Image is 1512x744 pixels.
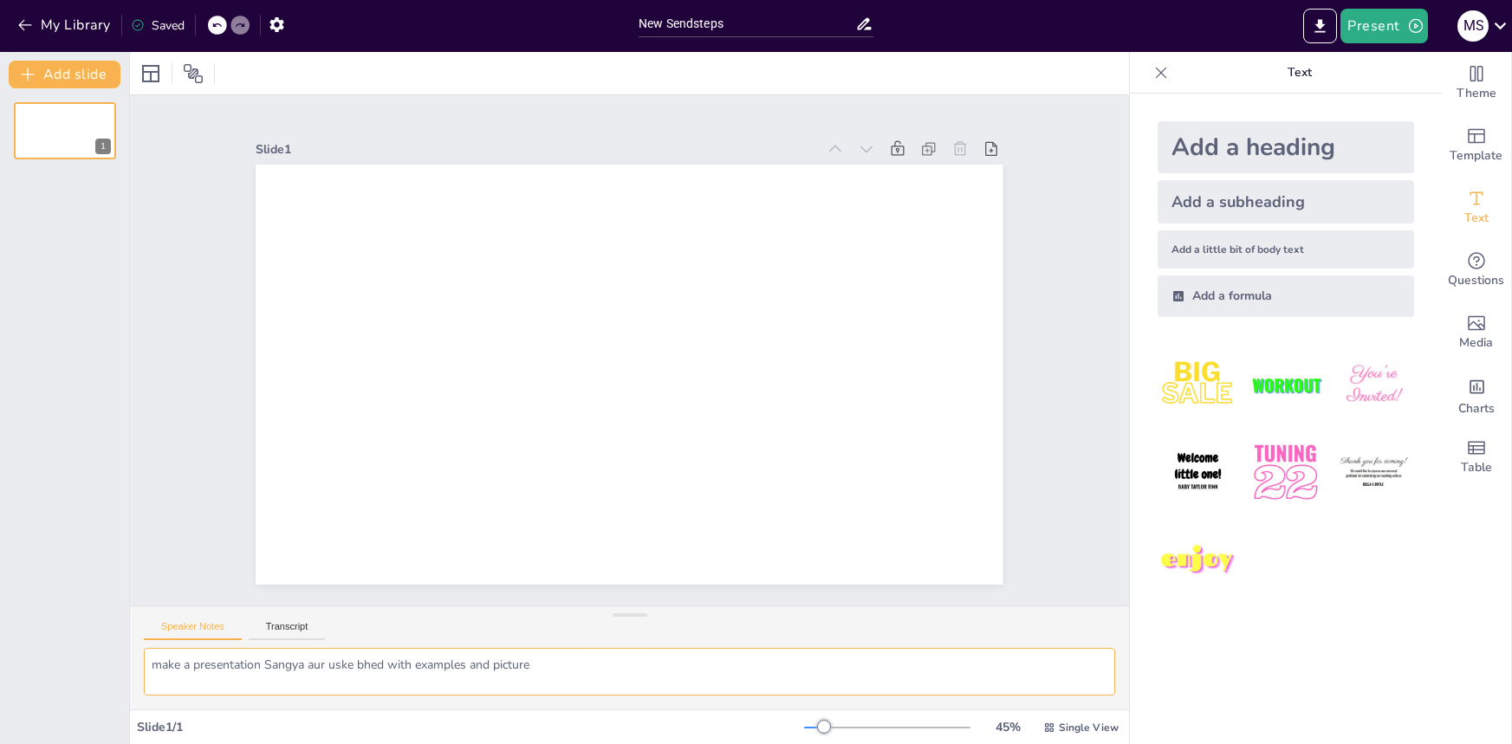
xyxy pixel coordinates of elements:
div: 1 [95,139,111,154]
span: Template [1450,146,1503,165]
div: Saved [131,17,185,34]
div: Add images, graphics, shapes or video [1442,301,1511,364]
img: 4.jpeg [1158,432,1238,513]
button: Speaker Notes [144,621,242,640]
div: Add a little bit of body text [1158,230,1414,268]
div: Add a heading [1158,121,1414,173]
span: Theme [1457,84,1496,103]
div: Layout [137,60,165,87]
div: 45 % [988,719,1029,735]
button: Transcript [249,621,326,640]
span: Media [1460,333,1494,353]
div: Add a subheading [1158,180,1414,223]
div: Add a table [1442,426,1511,488]
span: Position [183,63,204,84]
img: 3.jpeg [1334,345,1414,425]
textarea: make a presentation Sangya aur uske bhed with examples and picture [144,648,1115,695]
div: 1 [14,102,116,159]
div: Slide 1 / 1 [137,719,804,735]
span: Questions [1449,271,1505,290]
button: M S [1457,9,1489,43]
div: Add charts and graphs [1442,364,1511,426]
img: 6.jpeg [1334,432,1414,513]
button: Export to PowerPoint [1303,9,1337,43]
span: Table [1461,458,1492,477]
div: Get real-time input from your audience [1442,239,1511,301]
img: 1.jpeg [1158,345,1238,425]
span: Text [1464,209,1489,228]
input: Insert title [639,11,855,36]
div: Add a formula [1158,275,1414,317]
span: Single View [1059,721,1119,734]
div: Add text boxes [1442,177,1511,239]
div: M S [1457,10,1489,42]
button: Present [1340,9,1427,43]
button: My Library [13,11,118,39]
div: Slide 1 [334,36,872,224]
span: Charts [1458,399,1495,418]
div: Add ready made slides [1442,114,1511,177]
div: Change the overall theme [1442,52,1511,114]
img: 5.jpeg [1245,432,1326,513]
img: 7.jpeg [1158,521,1238,601]
p: Text [1175,52,1424,94]
img: 2.jpeg [1245,345,1326,425]
button: Add slide [9,61,120,88]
